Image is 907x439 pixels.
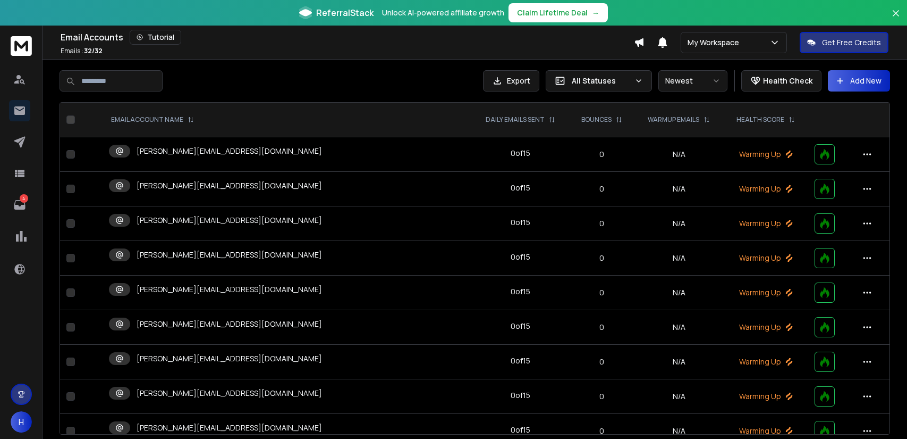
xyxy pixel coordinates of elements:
[9,194,30,216] a: 4
[575,218,628,229] p: 0
[572,76,630,86] p: All Statuses
[634,379,724,414] td: N/A
[511,355,530,366] div: 0 of 15
[137,180,322,191] p: [PERSON_NAME][EMAIL_ADDRESS][DOMAIN_NAME]
[511,252,530,262] div: 0 of 15
[730,391,802,402] p: Warming Up
[658,70,727,92] button: Newest
[730,322,802,333] p: Warming Up
[11,411,32,433] button: H
[592,7,599,18] span: →
[648,115,699,124] p: WARMUP EMAILS
[822,37,881,48] p: Get Free Credits
[137,388,322,399] p: [PERSON_NAME][EMAIL_ADDRESS][DOMAIN_NAME]
[511,183,530,193] div: 0 of 15
[634,276,724,310] td: N/A
[61,30,634,45] div: Email Accounts
[581,115,612,124] p: BOUNCES
[730,426,802,436] p: Warming Up
[575,253,628,263] p: 0
[730,287,802,298] p: Warming Up
[137,215,322,226] p: [PERSON_NAME][EMAIL_ADDRESS][DOMAIN_NAME]
[111,115,194,124] div: EMAIL ACCOUNT NAME
[730,218,802,229] p: Warming Up
[634,310,724,345] td: N/A
[634,172,724,206] td: N/A
[483,70,539,92] button: Export
[741,70,821,92] button: Health Check
[575,391,628,402] p: 0
[730,149,802,160] p: Warming Up
[800,32,888,53] button: Get Free Credits
[575,426,628,436] p: 0
[634,345,724,379] td: N/A
[575,184,628,194] p: 0
[511,321,530,332] div: 0 of 15
[828,70,890,92] button: Add New
[575,357,628,367] p: 0
[20,194,28,203] p: 4
[730,253,802,263] p: Warming Up
[511,390,530,401] div: 0 of 15
[61,47,103,55] p: Emails :
[84,46,103,55] span: 32 / 32
[634,206,724,241] td: N/A
[486,115,545,124] p: DAILY EMAILS SENT
[575,287,628,298] p: 0
[511,425,530,435] div: 0 of 15
[137,146,322,156] p: [PERSON_NAME][EMAIL_ADDRESS][DOMAIN_NAME]
[137,353,322,364] p: [PERSON_NAME][EMAIL_ADDRESS][DOMAIN_NAME]
[688,37,743,48] p: My Workspace
[763,76,812,86] p: Health Check
[511,286,530,297] div: 0 of 15
[130,30,181,45] button: Tutorial
[575,322,628,333] p: 0
[137,319,322,329] p: [PERSON_NAME][EMAIL_ADDRESS][DOMAIN_NAME]
[511,148,530,159] div: 0 of 15
[137,284,322,295] p: [PERSON_NAME][EMAIL_ADDRESS][DOMAIN_NAME]
[889,6,903,32] button: Close banner
[575,149,628,160] p: 0
[508,3,608,22] button: Claim Lifetime Deal→
[316,6,374,19] span: ReferralStack
[634,241,724,276] td: N/A
[634,137,724,172] td: N/A
[736,115,784,124] p: HEALTH SCORE
[137,250,322,260] p: [PERSON_NAME][EMAIL_ADDRESS][DOMAIN_NAME]
[730,184,802,194] p: Warming Up
[511,217,530,228] div: 0 of 15
[730,357,802,367] p: Warming Up
[137,423,322,433] p: [PERSON_NAME][EMAIL_ADDRESS][DOMAIN_NAME]
[382,7,504,18] p: Unlock AI-powered affiliate growth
